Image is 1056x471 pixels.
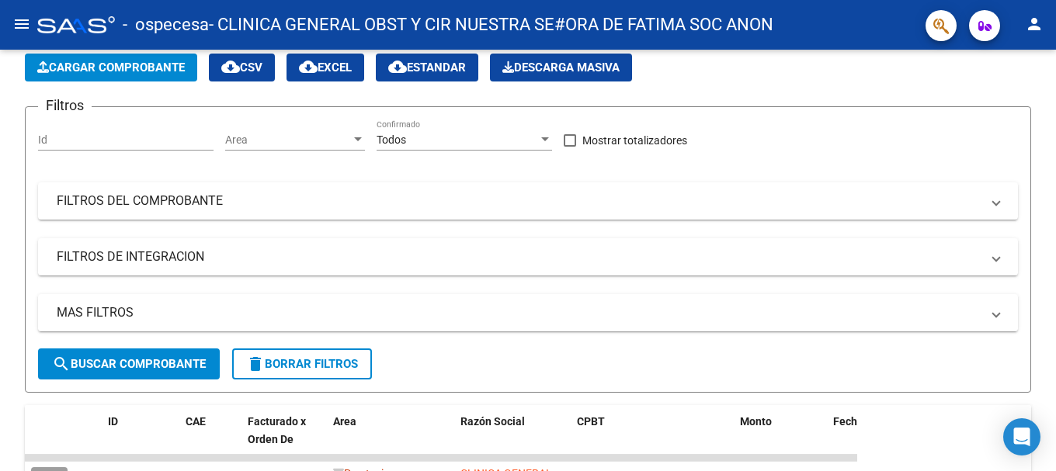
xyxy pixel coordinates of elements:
[502,61,620,74] span: Descarga Masiva
[246,355,265,373] mat-icon: delete
[376,54,478,81] button: Estandar
[57,248,981,265] mat-panel-title: FILTROS DE INTEGRACION
[299,61,352,74] span: EXCEL
[37,61,185,74] span: Cargar Comprobante
[38,182,1018,220] mat-expansion-panel-header: FILTROS DEL COMPROBANTE
[221,61,262,74] span: CSV
[25,54,197,81] button: Cargar Comprobante
[388,61,466,74] span: Estandar
[123,8,209,42] span: - ospecesa
[287,54,364,81] button: EXCEL
[582,131,687,150] span: Mostrar totalizadores
[299,57,318,76] mat-icon: cloud_download
[38,294,1018,331] mat-expansion-panel-header: MAS FILTROS
[186,415,206,428] span: CAE
[38,95,92,116] h3: Filtros
[577,415,605,428] span: CPBT
[221,57,240,76] mat-icon: cloud_download
[52,355,71,373] mat-icon: search
[38,348,220,379] button: Buscar Comprobante
[57,192,981,210] mat-panel-title: FILTROS DEL COMPROBANTE
[333,415,356,428] span: Area
[740,415,772,428] span: Monto
[57,304,981,321] mat-panel-title: MAS FILTROS
[490,54,632,81] button: Descarga Masiva
[38,238,1018,275] mat-expansion-panel-header: FILTROS DE INTEGRACION
[209,54,275,81] button: CSV
[52,357,206,371] span: Buscar Comprobante
[12,15,31,33] mat-icon: menu
[388,57,407,76] mat-icon: cloud_download
[246,357,358,371] span: Borrar Filtros
[225,133,351,147] span: Area
[460,415,525,428] span: Razón Social
[1025,15,1044,33] mat-icon: person
[209,8,773,42] span: - CLINICA GENERAL OBST Y CIR NUESTRA SE#ORA DE FATIMA SOC ANON
[1003,418,1040,455] div: Open Intercom Messenger
[232,348,372,379] button: Borrar Filtros
[833,415,889,428] span: Fecha Cpbt
[377,133,406,146] span: Todos
[248,415,306,445] span: Facturado x Orden De
[490,54,632,81] app-download-masive: Descarga masiva de comprobantes (adjuntos)
[108,415,118,428] span: ID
